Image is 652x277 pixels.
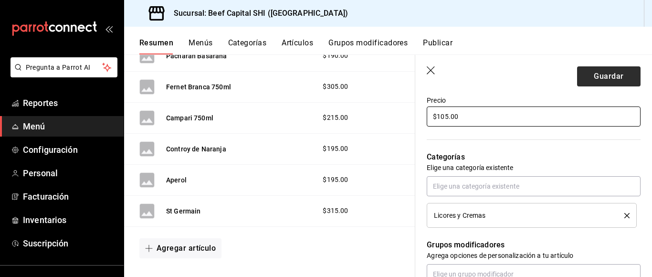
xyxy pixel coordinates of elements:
[323,51,348,61] span: $190.00
[282,38,313,54] button: Artículos
[166,113,213,123] button: Campari 750ml
[23,237,116,250] span: Suscripción
[166,206,201,216] button: St Germain
[618,213,630,218] button: delete
[11,57,117,77] button: Pregunta a Parrot AI
[166,8,348,19] h3: Sucursal: Beef Capital SHI ([GEOGRAPHIC_DATA])
[166,175,187,185] button: Aperol
[323,144,348,154] span: $195.00
[427,251,641,260] p: Agrega opciones de personalización a tu artículo
[166,82,231,92] button: Fernet Branca 750ml
[323,82,348,92] span: $305.00
[427,107,641,127] input: $0.00
[328,38,408,54] button: Grupos modificadores
[427,163,641,172] p: Elige una categoría existente
[23,143,116,156] span: Configuración
[577,66,641,86] button: Guardar
[323,206,348,216] span: $315.00
[105,25,113,32] button: open_drawer_menu
[427,97,641,104] label: Precio
[323,113,348,123] span: $215.00
[23,213,116,226] span: Inventarios
[139,38,173,54] button: Resumen
[323,175,348,185] span: $195.00
[427,176,641,196] input: Elige una categoría existente
[23,96,116,109] span: Reportes
[423,38,452,54] button: Publicar
[427,151,641,163] p: Categorías
[139,38,652,54] div: navigation tabs
[7,69,117,79] a: Pregunta a Parrot AI
[26,63,103,73] span: Pregunta a Parrot AI
[139,238,221,258] button: Agregar artículo
[434,212,485,219] span: Licores y Cremas
[166,144,226,154] button: Controy de Naranja
[189,38,212,54] button: Menús
[427,239,641,251] p: Grupos modificadores
[23,190,116,203] span: Facturación
[23,120,116,133] span: Menú
[166,51,227,61] button: Pacharan Basarana
[23,167,116,180] span: Personal
[228,38,267,54] button: Categorías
